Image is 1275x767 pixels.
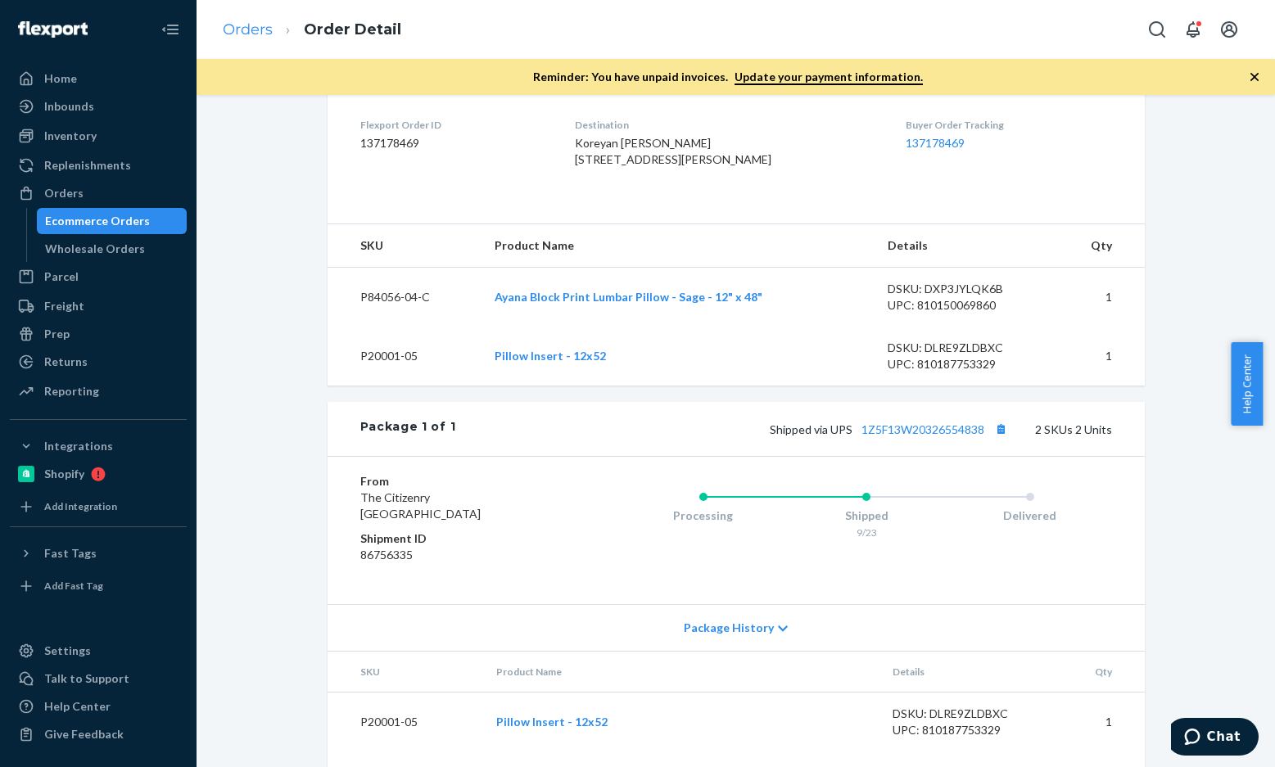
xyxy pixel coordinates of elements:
span: Package History [684,620,774,636]
a: Wholesale Orders [37,236,188,262]
a: Inventory [10,123,187,149]
button: Give Feedback [10,721,187,747]
div: Home [44,70,77,87]
div: Returns [44,354,88,370]
div: Shopify [44,466,84,482]
p: Reminder: You have unpaid invoices. [533,69,923,85]
div: UPC: 810187753329 [888,356,1042,372]
a: Update your payment information. [735,70,923,85]
button: Help Center [1231,342,1263,426]
div: Reporting [44,383,99,399]
div: Freight [44,298,84,314]
span: Shipped via UPS [770,422,1012,436]
td: 1 [1055,268,1145,327]
div: Orders [44,185,84,201]
th: SKU [328,224,482,268]
button: Open Search Box [1141,13,1173,46]
a: Ayana Block Print Lumbar Pillow - Sage - 12" x 48" [495,290,762,304]
iframe: Opens a widget where you can chat to one of our agents [1171,718,1259,759]
img: Flexport logo [18,21,88,38]
th: Qty [1055,224,1145,268]
div: UPC: 810150069860 [888,297,1042,314]
a: Settings [10,638,187,664]
a: Freight [10,293,187,319]
div: Wholesale Orders [45,241,145,257]
div: Parcel [44,268,79,285]
span: The Citizenry [GEOGRAPHIC_DATA] [360,490,481,521]
div: Fast Tags [44,545,97,562]
button: Fast Tags [10,540,187,566]
a: Inbounds [10,93,187,120]
a: Reporting [10,378,187,404]
button: Open notifications [1177,13,1209,46]
a: Add Integration [10,494,187,520]
div: DSKU: DLRE9ZLDBXC [888,340,1042,356]
dt: Buyer Order Tracking [906,118,1112,132]
button: Copy tracking number [991,418,1012,440]
a: Help Center [10,693,187,720]
div: UPC: 810187753329 [893,722,1047,738]
a: Parcel [10,264,187,290]
div: Package 1 of 1 [360,418,456,440]
a: Pillow Insert - 12x52 [496,715,608,729]
th: Details [875,224,1055,268]
a: Orders [223,20,273,38]
dd: 86756335 [360,547,556,563]
div: DSKU: DLRE9ZLDBXC [893,706,1047,722]
div: Integrations [44,438,113,454]
ol: breadcrumbs [210,6,414,54]
div: Add Integration [44,499,117,513]
button: Talk to Support [10,665,187,692]
dt: Destination [575,118,879,132]
th: Product Name [483,652,879,693]
div: Ecommerce Orders [45,213,150,229]
button: Integrations [10,433,187,459]
div: Prep [44,326,70,342]
a: Shopify [10,461,187,487]
td: P84056-04-C [328,268,482,327]
button: Close Navigation [154,13,187,46]
div: Add Fast Tag [44,579,103,593]
a: Returns [10,349,187,375]
a: Replenishments [10,152,187,178]
td: 1 [1060,693,1145,752]
button: Open account menu [1213,13,1246,46]
a: Pillow Insert - 12x52 [495,349,606,363]
a: Orders [10,180,187,206]
div: Delivered [948,508,1112,524]
div: Inbounds [44,98,94,115]
a: Order Detail [304,20,401,38]
a: 1Z5F13W20326554838 [861,422,984,436]
div: 2 SKUs 2 Units [455,418,1111,440]
div: Inventory [44,128,97,144]
dt: Flexport Order ID [360,118,549,132]
div: Talk to Support [44,670,129,687]
div: Help Center [44,698,111,715]
a: Prep [10,321,187,347]
td: P20001-05 [328,327,482,386]
dt: Shipment ID [360,530,556,547]
th: Qty [1060,652,1145,693]
td: P20001-05 [328,693,483,752]
a: Home [10,65,187,92]
dd: 137178469 [360,135,549,151]
a: 137178469 [906,136,965,150]
th: Details [879,652,1060,693]
th: Product Name [482,224,875,268]
dt: From [360,473,556,490]
span: Koreyan [PERSON_NAME] [STREET_ADDRESS][PERSON_NAME] [575,136,771,166]
div: DSKU: DXP3JYLQK6B [888,281,1042,297]
th: SKU [328,652,483,693]
div: Replenishments [44,157,131,174]
div: Settings [44,643,91,659]
div: 9/23 [784,526,948,539]
div: Processing [622,508,785,524]
div: Give Feedback [44,726,124,742]
td: 1 [1055,327,1145,386]
div: Shipped [784,508,948,524]
a: Add Fast Tag [10,573,187,599]
a: Ecommerce Orders [37,208,188,234]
